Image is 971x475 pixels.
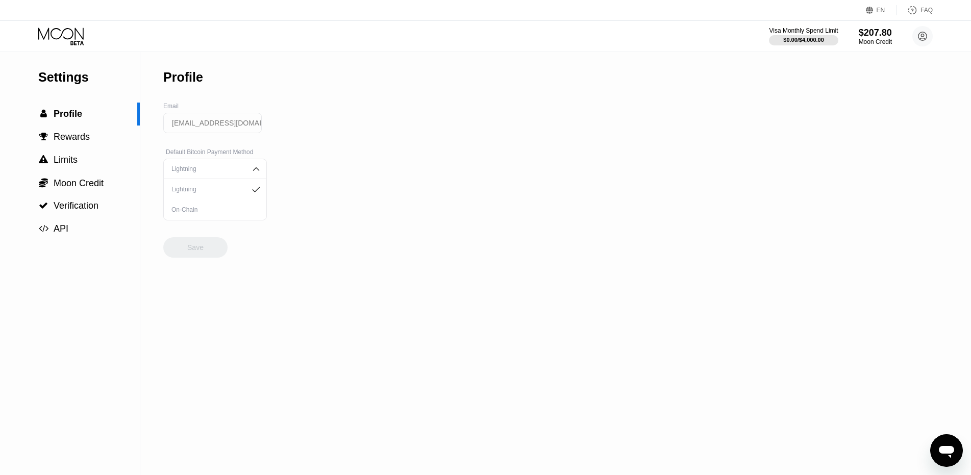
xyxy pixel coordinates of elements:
span:  [39,201,48,210]
div: Lightning [169,186,246,193]
span:  [40,109,47,118]
span:  [39,155,48,164]
div: Profile [163,70,203,85]
div: Default Bitcoin Payment Method [163,148,267,156]
div:  [38,109,48,118]
div: $207.80 [859,28,892,38]
div: Visa Monthly Spend Limit [769,27,838,34]
div: Lightning [169,165,246,172]
div: EN [877,7,885,14]
div: EN [866,5,897,15]
span: Rewards [54,132,90,142]
div: FAQ [920,7,933,14]
div:  [38,201,48,210]
div: Email [163,103,267,110]
div: Moon Credit [859,38,892,45]
span: Limits [54,155,78,165]
span:  [39,224,48,233]
div: On-Chain [169,206,261,213]
div: $0.00 / $4,000.00 [783,37,824,43]
div:  [38,178,48,188]
iframe: 启动消息传送窗口的按钮 [930,434,963,467]
span: Verification [54,201,98,211]
div:  [38,155,48,164]
div:  [38,224,48,233]
div: FAQ [897,5,933,15]
span:  [39,178,48,188]
div: Visa Monthly Spend Limit$0.00/$4,000.00 [769,27,838,45]
div: $207.80Moon Credit [859,28,892,45]
div: Settings [38,70,140,85]
span:  [39,132,48,141]
span: Profile [54,109,82,119]
span: API [54,223,68,234]
div:  [38,132,48,141]
span: Moon Credit [54,178,104,188]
